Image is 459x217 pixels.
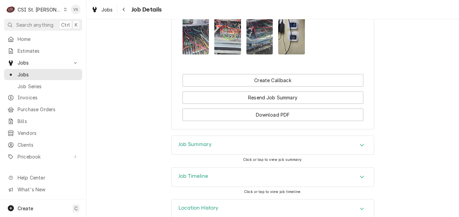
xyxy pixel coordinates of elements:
div: Job Timeline [171,167,374,187]
button: Accordion Details Expand Trigger [172,168,374,187]
button: Resend Job Summary [183,91,363,104]
div: VS [71,5,80,14]
span: Jobs [18,71,79,78]
div: Button Group Row [183,87,363,104]
a: Go to Help Center [4,172,82,183]
span: Jobs [101,6,113,13]
a: Vendors [4,127,82,139]
div: Button Group [183,74,363,121]
div: Accordion Header [172,136,374,155]
span: Jobs [18,59,69,66]
button: Download PDF [183,108,363,121]
a: Go to What's New [4,184,82,195]
span: Help Center [18,174,78,181]
a: Go to Pricebook [4,151,82,162]
button: Accordion Details Expand Trigger [172,136,374,155]
div: CSI St. Louis's Avatar [6,5,16,14]
a: Job Series [4,81,82,92]
a: Jobs [89,4,116,15]
span: Click or tap to view job timeline. [244,190,301,194]
span: Home [18,35,79,43]
button: Create Callback [183,74,363,87]
a: Estimates [4,45,82,56]
span: Bills [18,118,79,125]
h3: Location History [178,205,219,211]
a: Purchase Orders [4,104,82,115]
span: Vendors [18,129,79,137]
button: Navigate back [119,4,129,15]
span: What's New [18,186,78,193]
div: Button Group Row [183,104,363,121]
span: Create [18,206,33,211]
a: Clients [4,139,82,150]
span: Click or tap to view job summary. [243,158,303,162]
span: Estimates [18,47,79,54]
div: Accordion Header [172,168,374,187]
div: Job Summary [171,136,374,155]
a: Home [4,33,82,45]
a: Jobs [4,69,82,80]
span: Purchase Orders [18,106,79,113]
a: Invoices [4,92,82,103]
span: Invoices [18,94,79,101]
div: Vicky Stuesse's Avatar [71,5,80,14]
span: Job Details [129,5,162,14]
h3: Job Summary [178,141,212,148]
span: Search anything [16,21,53,28]
span: Clients [18,141,79,148]
a: Go to Jobs [4,57,82,68]
h3: Job Timeline [178,173,208,179]
span: Ctrl [61,21,70,28]
a: Bills [4,116,82,127]
div: Button Group Row [183,74,363,87]
span: K [75,21,78,28]
div: C [6,5,16,14]
span: Job Series [18,83,79,90]
span: Pricebook [18,153,69,160]
button: Search anythingCtrlK [4,19,82,31]
div: CSI St. [PERSON_NAME] [18,6,62,13]
span: C [74,205,78,212]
